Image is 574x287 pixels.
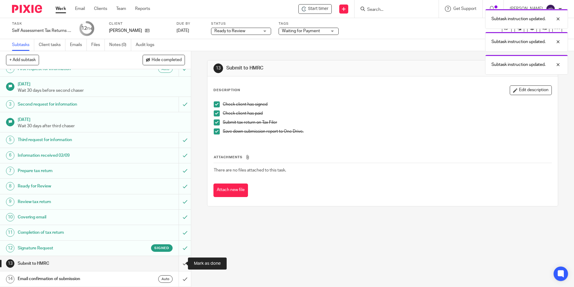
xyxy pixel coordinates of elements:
button: Hide completed [143,55,185,65]
div: Auto [158,65,173,73]
a: Team [116,6,126,12]
button: + Add subtask [6,55,39,65]
h1: Review tax return [18,197,121,206]
div: Adrian Chandler - Self Assessment Tax Returns - NON BOOKKEEPING CLIENTS [298,4,332,14]
div: 12 [81,25,92,32]
button: Edit description [510,85,552,95]
div: 6 [6,151,14,160]
p: Wait 30 days after third chaser [18,123,185,129]
h1: Email confirmation of submission [18,274,121,283]
img: svg%3E [546,4,555,14]
p: [PERSON_NAME] [109,28,142,34]
div: 13 [213,63,223,73]
p: Description [213,88,240,93]
h1: Submit to HMRC [18,259,121,268]
p: Wait 30 days before second chaser [18,88,185,94]
a: Files [91,39,105,51]
h1: Prepare tax return [18,166,121,175]
p: Subtask instruction updated. [491,39,545,45]
p: Subtask instruction updated. [491,16,545,22]
h1: Information received 02/09 [18,151,121,160]
div: 5 [6,136,14,144]
div: 14 [6,275,14,283]
div: 7 [6,167,14,175]
div: 3 [6,100,14,109]
p: Save down submission report to One Drive. [223,128,551,134]
p: Check client has paid [223,110,551,116]
h1: Third request for information [18,135,121,144]
span: There are no files attached to this task. [214,168,286,172]
a: Audit logs [136,39,159,51]
a: Subtasks [12,39,34,51]
span: Signed [154,245,169,251]
p: Subtask instruction updated. [491,62,545,68]
span: Waiting for Payment [282,29,320,33]
div: 8 [6,182,14,190]
span: Hide completed [152,58,182,63]
h1: First request for information [18,64,121,73]
h1: [DATE] [18,80,185,87]
div: 11 [6,228,14,237]
div: 9 [6,198,14,206]
a: Reports [135,6,150,12]
label: Tags [279,21,339,26]
p: Check client has signed [223,101,551,107]
a: Notes (0) [109,39,131,51]
a: Email [75,6,85,12]
div: Auto [158,275,173,283]
span: Ready to Review [214,29,245,33]
small: /14 [87,27,92,30]
h1: Second request for information [18,100,121,109]
a: Work [56,6,66,12]
div: 13 [6,259,14,268]
label: Due by [177,21,204,26]
h1: Ready for Review [18,182,121,191]
a: Emails [70,39,87,51]
h1: [DATE] [18,115,185,123]
span: Attachments [214,156,243,159]
a: Client tasks [39,39,65,51]
label: Task [12,21,72,26]
img: Pixie [12,5,42,13]
h1: Submit to HMRC [226,65,395,71]
div: 12 [6,244,14,252]
a: Clients [94,6,107,12]
button: Attach new file [213,184,248,197]
h1: Completion of tax return [18,228,121,237]
label: Client [109,21,169,26]
h1: Covering email [18,213,121,222]
h1: Signature Request [18,244,121,253]
span: [DATE] [177,29,189,33]
label: Status [211,21,271,26]
div: 1 [6,65,14,73]
div: 10 [6,213,14,221]
div: Self Assessment Tax Returns - NON BOOKKEEPING CLIENTS [12,28,72,34]
p: Submit tax return on Tax Filer [223,119,551,125]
